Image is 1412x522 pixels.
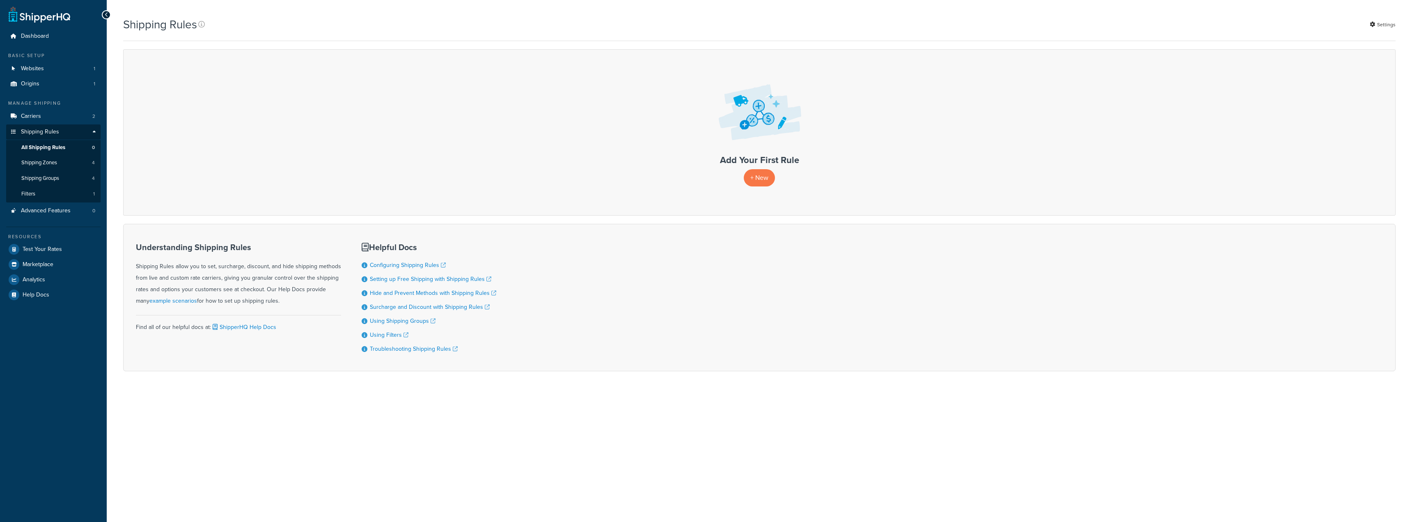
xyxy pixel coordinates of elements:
span: Shipping Rules [21,129,59,136]
li: Origins [6,76,101,92]
li: Advanced Features [6,203,101,218]
div: Basic Setup [6,52,101,59]
h3: Helpful Docs [362,243,496,252]
a: Help Docs [6,287,101,302]
h3: Understanding Shipping Rules [136,243,341,252]
span: 4 [92,159,95,166]
li: Shipping Zones [6,155,101,170]
li: Shipping Rules [6,124,101,202]
li: Carriers [6,109,101,124]
span: 1 [94,65,95,72]
h3: Add Your First Rule [132,155,1387,165]
a: Setting up Free Shipping with Shipping Rules [370,275,491,283]
a: Shipping Zones 4 [6,155,101,170]
span: Marketplace [23,261,53,268]
div: Shipping Rules allow you to set, surcharge, discount, and hide shipping methods from live and cus... [136,243,341,307]
a: Filters 1 [6,186,101,202]
a: Settings [1370,19,1396,30]
span: Origins [21,80,39,87]
a: Shipping Rules [6,124,101,140]
h1: Shipping Rules [123,16,197,32]
span: All Shipping Rules [21,144,65,151]
span: 1 [94,80,95,87]
span: 0 [92,144,95,151]
a: + New [744,169,775,186]
a: Shipping Groups 4 [6,171,101,186]
a: Marketplace [6,257,101,272]
span: Advanced Features [21,207,71,214]
span: 4 [92,175,95,182]
span: Help Docs [23,292,49,299]
span: Analytics [23,276,45,283]
a: Test Your Rates [6,242,101,257]
a: Using Filters [370,331,408,339]
span: Shipping Groups [21,175,59,182]
a: Dashboard [6,29,101,44]
span: Test Your Rates [23,246,62,253]
li: Websites [6,61,101,76]
span: Websites [21,65,44,72]
a: example scenarios [149,297,197,305]
div: Resources [6,233,101,240]
span: Shipping Zones [21,159,57,166]
li: Filters [6,186,101,202]
a: Websites 1 [6,61,101,76]
a: Analytics [6,272,101,287]
a: Carriers 2 [6,109,101,124]
li: All Shipping Rules [6,140,101,155]
a: ShipperHQ Home [9,6,70,23]
a: Configuring Shipping Rules [370,261,446,269]
span: Carriers [21,113,41,120]
a: Troubleshooting Shipping Rules [370,345,458,353]
span: 1 [93,191,95,198]
span: Dashboard [21,33,49,40]
a: Origins 1 [6,76,101,92]
span: 2 [92,113,95,120]
a: Surcharge and Discount with Shipping Rules [370,303,490,311]
div: Manage Shipping [6,100,101,107]
a: ShipperHQ Help Docs [211,323,276,331]
a: All Shipping Rules 0 [6,140,101,155]
a: Advanced Features 0 [6,203,101,218]
div: Find all of our helpful docs at: [136,315,341,333]
span: + New [750,173,768,182]
a: Hide and Prevent Methods with Shipping Rules [370,289,496,297]
span: 0 [92,207,95,214]
li: Shipping Groups [6,171,101,186]
a: Using Shipping Groups [370,317,436,325]
span: Filters [21,191,35,198]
